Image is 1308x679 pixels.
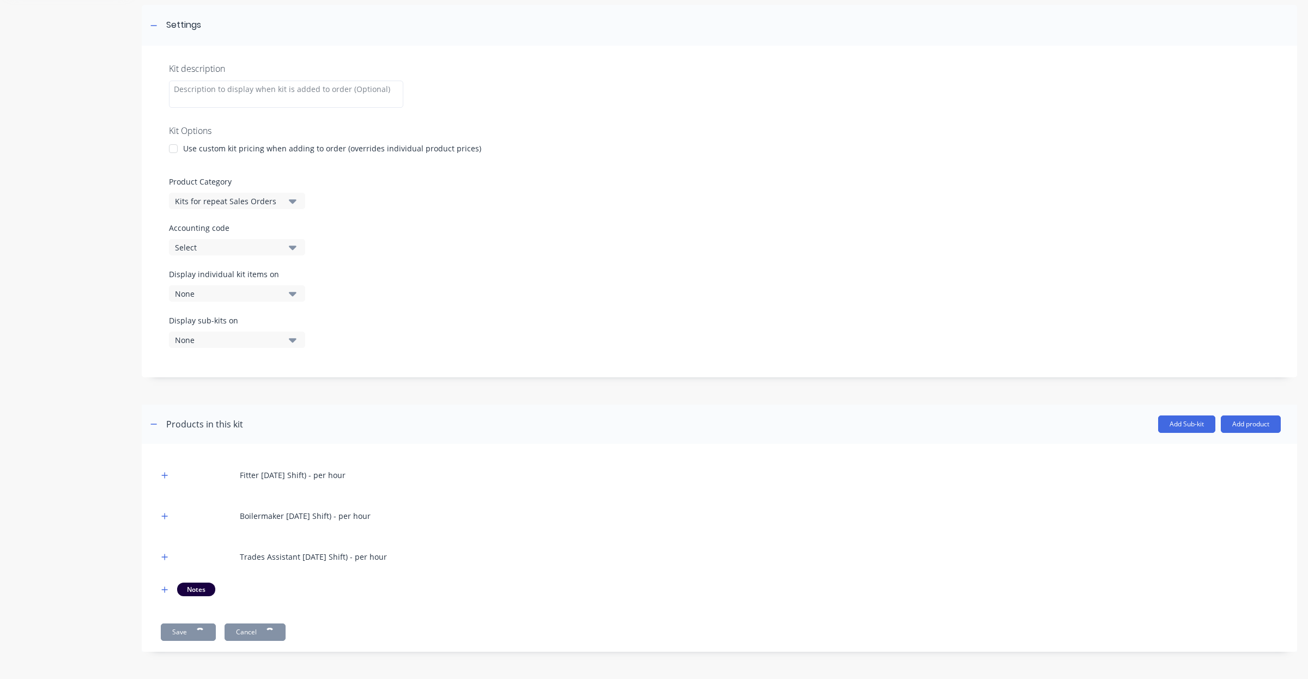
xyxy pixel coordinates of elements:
label: Display sub-kits on [169,315,305,326]
button: Add product [1221,415,1281,433]
div: Kit Options [169,124,1270,137]
div: Fitter [DATE] Shift) - per hour [240,469,346,481]
div: None [175,288,281,299]
div: Settings [166,19,201,32]
div: Products in this kit [166,418,243,431]
button: Add Sub-kit [1158,415,1215,433]
button: Kits for repeat Sales Orders [169,193,305,209]
div: Notes [177,583,215,596]
div: Kit description [169,62,1270,75]
div: Kits for repeat Sales Orders [175,195,281,207]
div: Trades Assistant [DATE] Shift) - per hour [240,551,387,562]
div: Select [175,242,281,253]
label: Accounting code [169,222,1270,234]
label: Product Category [169,176,1270,187]
div: Use custom kit pricing when adding to order (overrides individual product prices) [183,143,481,154]
button: None [169,285,305,302]
button: None [169,332,305,348]
label: Display individual kit items on [169,268,305,280]
button: Select [169,239,305,255]
div: None [175,334,281,346]
div: Boilermaker [DATE] Shift) - per hour [240,510,371,522]
button: Save [161,623,216,641]
button: Cancel [225,623,286,641]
